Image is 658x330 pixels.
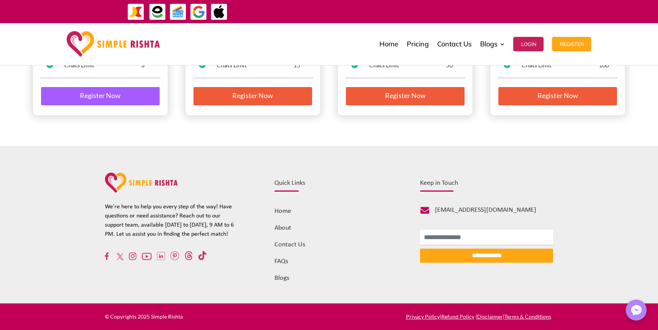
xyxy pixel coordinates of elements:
span:  [420,206,429,215]
p: | | [341,313,553,320]
a: Pricing [406,25,428,63]
a: Home [379,25,398,63]
img: Messenger [629,303,644,318]
span: © Copyrights 2025 Simple Rishta [105,313,183,320]
a: Login [513,25,544,63]
a: Blogs [480,25,505,63]
h4: Quick Links [274,180,395,190]
a: Register [552,25,591,63]
img: EasyPaisa-icon [149,3,166,21]
button: Register [552,37,591,51]
h4: Keep in Touch [420,180,553,190]
button: Login [513,37,544,51]
a: FAQs [274,258,288,265]
a: Blogs [274,274,289,282]
a: About [274,224,291,232]
img: ApplePay-icon [211,3,228,21]
a: Register Now [345,86,465,106]
a: Simple rishta logo [105,187,178,194]
a: Home [274,208,291,215]
img: website-logo-pink-orange [105,173,178,193]
img: GooglePay-icon [190,3,207,21]
a: Contact Us [437,25,471,63]
a: Refund Policy [441,313,474,320]
span: We’re here to help you every step of the way! Have questions or need assistance? Reach out to our... [105,204,234,237]
a: Register Now [193,86,313,106]
a: Register Now [498,86,618,106]
img: Credit Cards [170,3,187,21]
img: JazzCash-icon [127,3,144,21]
a: Disclaimer [477,313,503,320]
a: Terms & Conditions [504,313,551,320]
span: [EMAIL_ADDRESS][DOMAIN_NAME] [435,206,536,214]
a: Contact Us [274,241,305,248]
a: Privacy Policy [406,313,439,320]
span: | [477,313,553,320]
a: Register Now [40,86,160,106]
